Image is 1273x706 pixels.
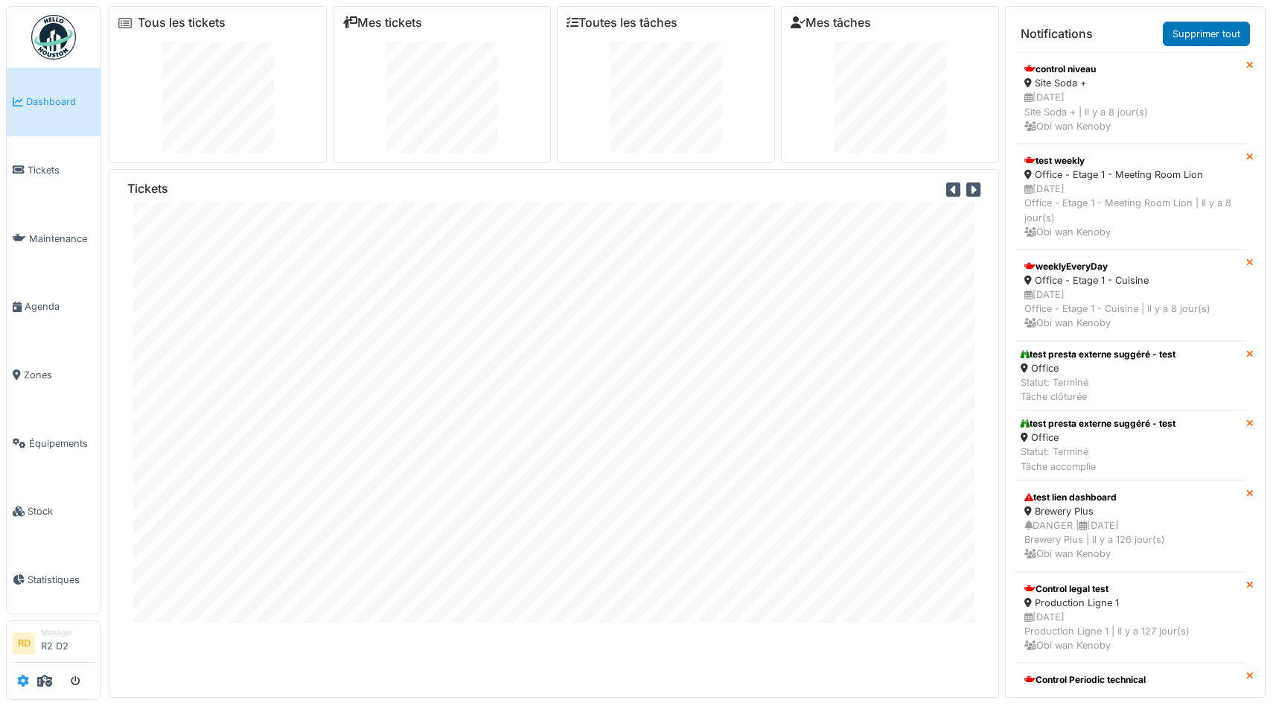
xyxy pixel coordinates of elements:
[28,163,95,177] span: Tickets
[7,136,100,205] a: Tickets
[41,627,95,659] li: R2 D2
[1024,260,1237,273] div: weeklyEveryDay
[31,15,76,60] img: Badge_color-CXgf-gQk.svg
[1024,673,1237,687] div: Control Periodic technical
[1024,582,1237,596] div: Control legal test
[1015,341,1246,411] a: test presta externe suggéré - test Office Statut: TerminéTâche clôturée
[1021,27,1093,41] h6: Notifications
[1024,504,1237,518] div: Brewery Plus
[1024,287,1237,331] div: [DATE] Office - Etage 1 - Cuisine | Il y a 8 jour(s) Obi wan Kenoby
[1024,90,1237,133] div: [DATE] Site Soda + | Il y a 8 jour(s) Obi wan Kenoby
[1015,572,1246,664] a: Control legal test Production Ligne 1 [DATE]Production Ligne 1 | Il y a 127 jour(s) Obi wan Kenoby
[7,341,100,410] a: Zones
[1021,375,1175,404] div: Statut: Terminé Tâche clôturée
[7,273,100,341] a: Agenda
[1021,430,1175,445] div: Office
[1024,491,1237,504] div: test lien dashboard
[1024,76,1237,90] div: Site Soda +
[7,409,100,477] a: Équipements
[13,632,35,655] li: RD
[1024,610,1237,653] div: [DATE] Production Ligne 1 | Il y a 127 jour(s) Obi wan Kenoby
[7,68,100,136] a: Dashboard
[29,436,95,451] span: Équipements
[1024,273,1237,287] div: Office - Etage 1 - Cuisine
[1015,410,1246,480] a: test presta externe suggéré - test Office Statut: TerminéTâche accomplie
[791,16,871,30] a: Mes tâches
[1015,144,1246,249] a: test weekly Office - Etage 1 - Meeting Room Lion [DATE]Office - Etage 1 - Meeting Room Lion | Il ...
[1024,518,1237,562] div: DANGER | [DATE] Brewery Plus | Il y a 126 jour(s) Obi wan Kenoby
[1024,168,1237,182] div: Office - Etage 1 - Meeting Room Lion
[1163,22,1250,46] a: Supprimer tout
[1015,480,1246,572] a: test lien dashboard Brewery Plus DANGER |[DATE]Brewery Plus | Il y a 126 jour(s) Obi wan Kenoby
[25,299,95,314] span: Agenda
[7,477,100,546] a: Stock
[127,182,168,196] h6: Tickets
[1021,348,1175,361] div: test presta externe suggéré - test
[7,546,100,614] a: Statistiques
[138,16,226,30] a: Tous les tickets
[1024,63,1237,76] div: control niveau
[1024,182,1237,239] div: [DATE] Office - Etage 1 - Meeting Room Lion | Il y a 8 jour(s) Obi wan Kenoby
[1021,445,1175,473] div: Statut: Terminé Tâche accomplie
[1024,687,1237,701] div: Site Soda + - Production Line 1
[29,232,95,246] span: Maintenance
[1021,417,1175,430] div: test presta externe suggéré - test
[41,627,95,638] div: Manager
[567,16,677,30] a: Toutes les tâches
[1024,596,1237,610] div: Production Ligne 1
[28,504,95,518] span: Stock
[13,627,95,663] a: RD ManagerR2 D2
[1015,249,1246,341] a: weeklyEveryDay Office - Etage 1 - Cuisine [DATE]Office - Etage 1 - Cuisine | Il y a 8 jour(s) Obi...
[28,573,95,587] span: Statistiques
[1024,154,1237,168] div: test weekly
[1015,52,1246,144] a: control niveau Site Soda + [DATE]Site Soda + | Il y a 8 jour(s) Obi wan Kenoby
[7,204,100,273] a: Maintenance
[1021,361,1175,375] div: Office
[26,95,95,109] span: Dashboard
[24,368,95,382] span: Zones
[342,16,422,30] a: Mes tickets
